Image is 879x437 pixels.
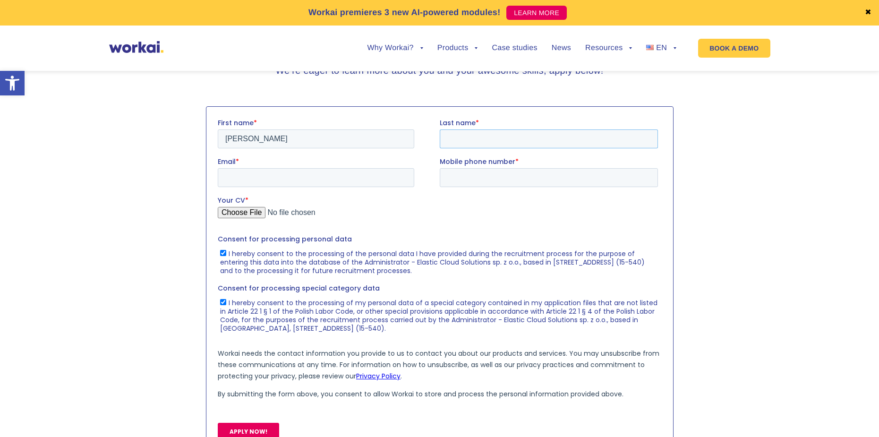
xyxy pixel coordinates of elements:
a: LEARN MORE [506,6,567,20]
a: Products [437,44,478,52]
p: Workai premieres 3 new AI-powered modules! [308,6,501,19]
a: Why Workai? [367,44,423,52]
a: BOOK A DEMO [698,39,770,58]
a: Case studies [492,44,537,52]
a: ✖ [865,9,871,17]
span: EN [656,44,667,52]
a: News [552,44,571,52]
a: Resources [585,44,632,52]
